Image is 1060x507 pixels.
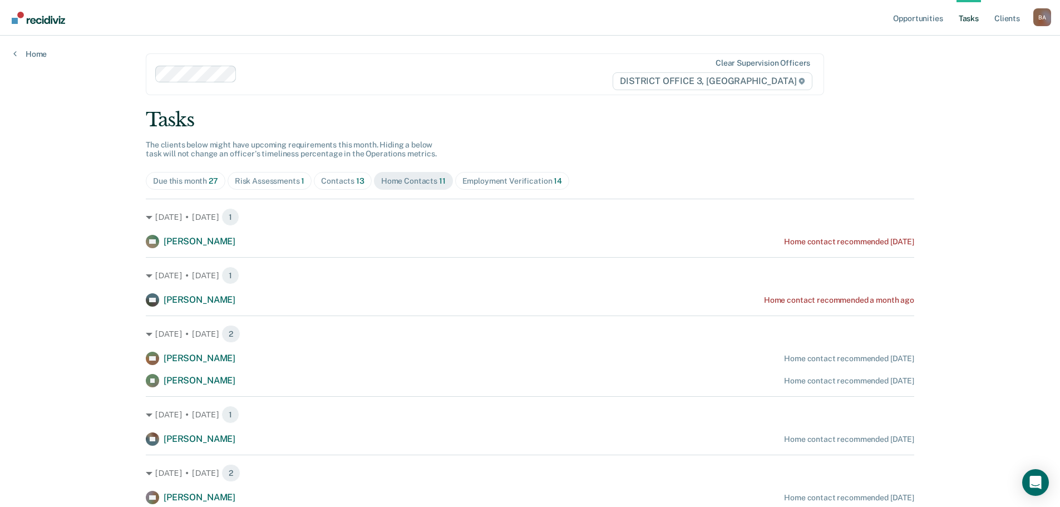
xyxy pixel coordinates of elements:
div: [DATE] • [DATE] 1 [146,208,914,226]
span: [PERSON_NAME] [164,375,235,386]
span: The clients below might have upcoming requirements this month. Hiding a below task will not chang... [146,140,437,159]
button: Profile dropdown button [1033,8,1051,26]
span: [PERSON_NAME] [164,294,235,305]
div: Home contact recommended a month ago [764,296,914,305]
div: Employment Verification [462,176,562,186]
span: DISTRICT OFFICE 3, [GEOGRAPHIC_DATA] [613,72,812,90]
span: 1 [301,176,304,185]
span: [PERSON_NAME] [164,353,235,363]
div: Home contact recommended [DATE] [784,237,914,247]
img: Recidiviz [12,12,65,24]
span: 2 [221,464,240,482]
div: Due this month [153,176,218,186]
div: Clear supervision officers [716,58,810,68]
span: 13 [356,176,364,185]
span: 27 [209,176,218,185]
div: [DATE] • [DATE] 2 [146,325,914,343]
div: Home contact recommended [DATE] [784,493,914,503]
div: Tasks [146,109,914,131]
span: [PERSON_NAME] [164,434,235,444]
div: [DATE] • [DATE] 1 [146,406,914,424]
div: Open Intercom Messenger [1022,469,1049,496]
span: 1 [221,267,239,284]
span: 11 [439,176,446,185]
span: 1 [221,208,239,226]
span: 14 [554,176,562,185]
span: 2 [221,325,240,343]
a: Home [13,49,47,59]
div: Home contact recommended [DATE] [784,435,914,444]
div: Risk Assessments [235,176,305,186]
div: Contacts [321,176,364,186]
div: B A [1033,8,1051,26]
span: 1 [221,406,239,424]
span: [PERSON_NAME] [164,492,235,503]
span: [PERSON_NAME] [164,236,235,247]
div: [DATE] • [DATE] 2 [146,464,914,482]
div: Home Contacts [381,176,446,186]
div: Home contact recommended [DATE] [784,376,914,386]
div: [DATE] • [DATE] 1 [146,267,914,284]
div: Home contact recommended [DATE] [784,354,914,363]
